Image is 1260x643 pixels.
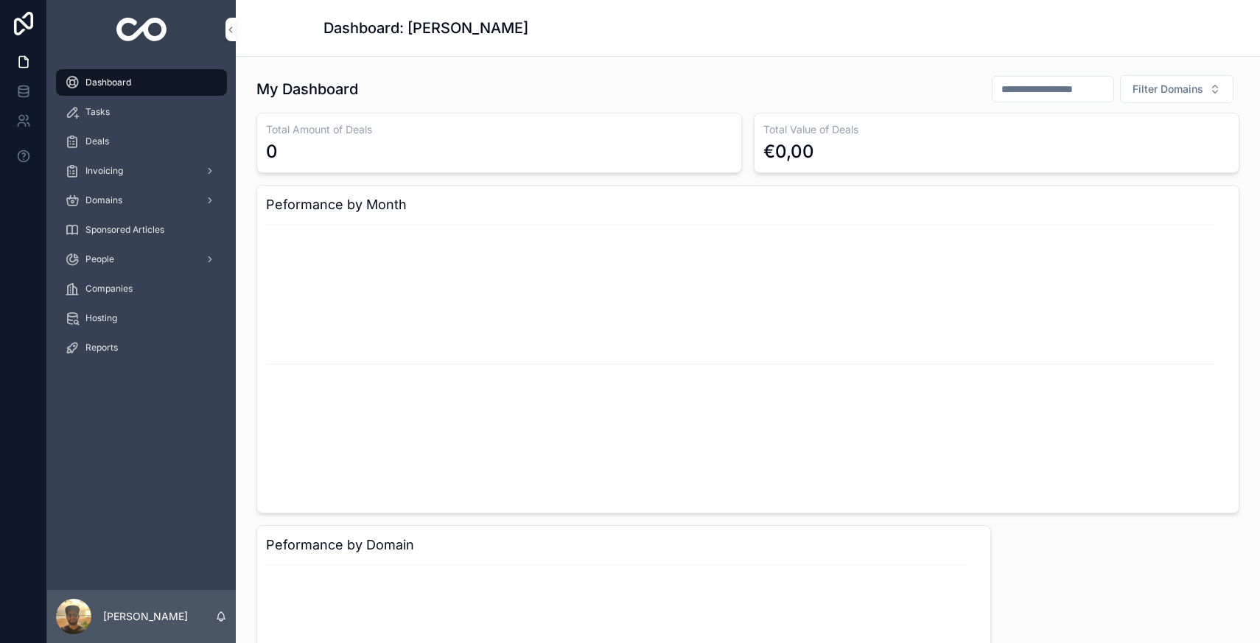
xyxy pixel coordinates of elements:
[763,140,814,164] div: €0,00
[103,609,188,624] p: [PERSON_NAME]
[56,158,227,184] a: Invoicing
[56,305,227,331] a: Hosting
[266,122,732,137] h3: Total Amount of Deals
[85,224,164,236] span: Sponsored Articles
[256,79,358,99] h1: My Dashboard
[56,99,227,125] a: Tasks
[85,106,110,118] span: Tasks
[763,122,1230,137] h3: Total Value of Deals
[1120,75,1233,103] button: Select Button
[85,312,117,324] span: Hosting
[56,246,227,273] a: People
[85,283,133,295] span: Companies
[85,165,123,177] span: Invoicing
[85,136,109,147] span: Deals
[323,18,528,38] h1: Dashboard: [PERSON_NAME]
[266,535,981,555] h3: Peformance by Domain
[56,217,227,243] a: Sponsored Articles
[85,194,122,206] span: Domains
[56,69,227,96] a: Dashboard
[47,59,236,380] div: scrollable content
[266,140,278,164] div: 0
[85,342,118,354] span: Reports
[85,253,114,265] span: People
[266,194,1230,215] h3: Peformance by Month
[56,275,227,302] a: Companies
[116,18,167,41] img: App logo
[56,128,227,155] a: Deals
[56,334,227,361] a: Reports
[1133,82,1203,96] span: Filter Domains
[85,77,131,88] span: Dashboard
[56,187,227,214] a: Domains
[266,221,1230,504] div: chart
